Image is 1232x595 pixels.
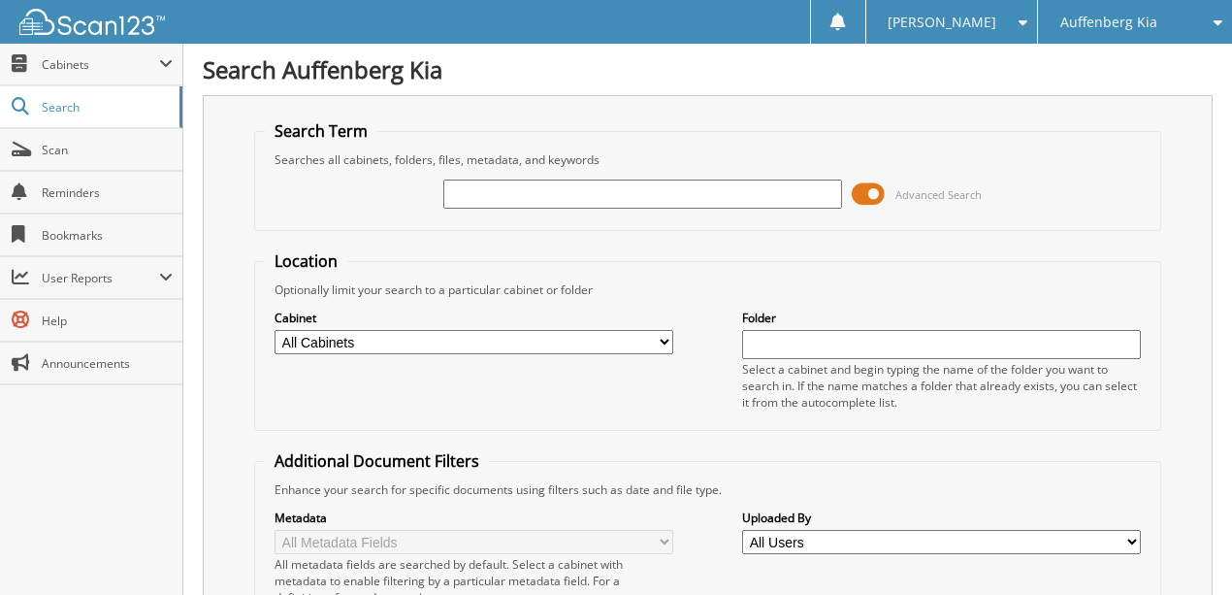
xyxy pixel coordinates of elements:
label: Uploaded By [742,510,1141,526]
span: Cabinets [42,56,159,73]
span: [PERSON_NAME] [888,17,996,28]
label: Metadata [275,510,673,526]
span: User Reports [42,270,159,286]
span: Bookmarks [42,227,173,244]
div: Enhance your search for specific documents using filters such as date and file type. [265,481,1151,498]
div: Optionally limit your search to a particular cabinet or folder [265,281,1151,298]
div: Searches all cabinets, folders, files, metadata, and keywords [265,151,1151,168]
label: Cabinet [275,310,673,326]
legend: Additional Document Filters [265,450,489,472]
span: Reminders [42,184,173,201]
div: Select a cabinet and begin typing the name of the folder you want to search in. If the name match... [742,361,1141,411]
h1: Search Auffenberg Kia [203,53,1213,85]
span: Auffenberg Kia [1060,17,1157,28]
img: scan123-logo-white.svg [19,9,165,35]
span: Search [42,99,170,116]
legend: Location [265,250,347,272]
legend: Search Term [265,120,377,142]
label: Folder [742,310,1141,326]
span: Scan [42,142,173,158]
span: Advanced Search [895,187,982,202]
span: Announcements [42,355,173,372]
span: Help [42,313,173,329]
